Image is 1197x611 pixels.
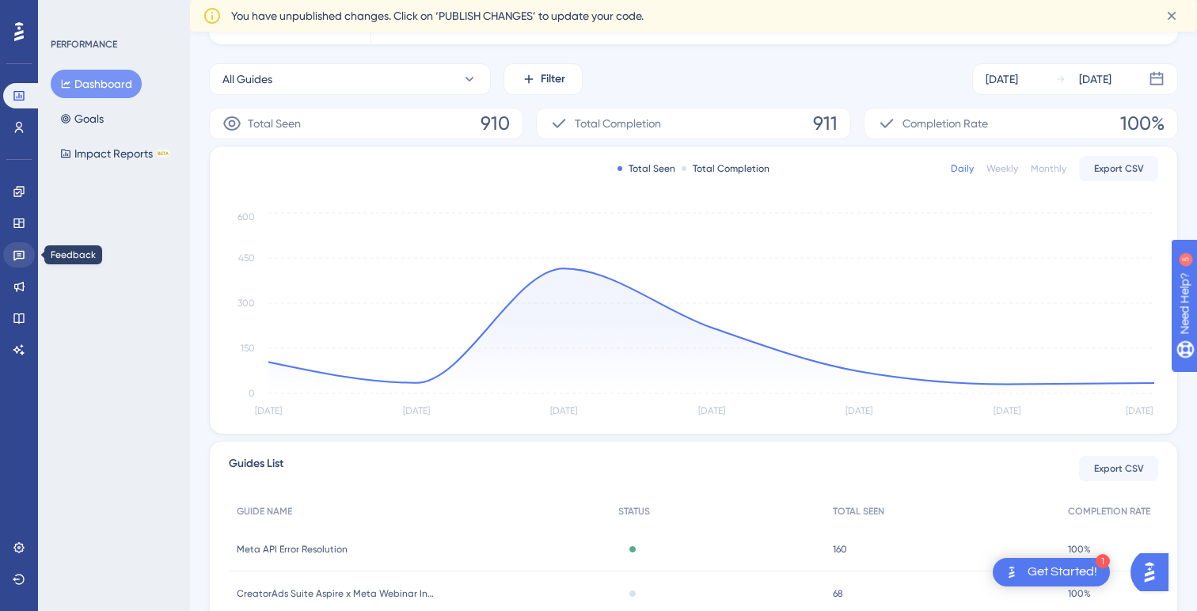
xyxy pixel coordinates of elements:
[993,558,1110,586] div: Open Get Started! checklist, remaining modules: 1
[1002,563,1021,582] img: launcher-image-alternative-text
[255,405,282,416] tspan: [DATE]
[51,139,180,168] button: Impact ReportsBETA
[249,388,255,399] tspan: 0
[229,454,283,483] span: Guides List
[1028,564,1097,581] div: Get Started!
[238,252,255,264] tspan: 450
[237,298,255,309] tspan: 300
[110,8,115,21] div: 5
[813,111,838,136] span: 911
[248,114,301,133] span: Total Seen
[1068,543,1091,556] span: 100%
[1094,462,1144,475] span: Export CSV
[575,114,661,133] span: Total Completion
[481,111,510,136] span: 910
[231,6,644,25] span: You have unpublished changes. Click on ‘PUBLISH CHANGES’ to update your code.
[1068,505,1150,518] span: COMPLETION RATE
[241,343,255,354] tspan: 150
[1096,554,1110,568] div: 1
[37,4,99,23] span: Need Help?
[1079,70,1111,89] div: [DATE]
[237,505,292,518] span: GUIDE NAME
[51,104,113,133] button: Goals
[51,70,142,98] button: Dashboard
[986,162,1018,175] div: Weekly
[1031,162,1066,175] div: Monthly
[1094,162,1144,175] span: Export CSV
[845,405,872,416] tspan: [DATE]
[541,70,565,89] span: Filter
[833,587,843,600] span: 68
[833,505,884,518] span: TOTAL SEEN
[1079,156,1158,181] button: Export CSV
[237,543,348,556] span: Meta API Error Resolution
[1120,111,1165,136] span: 100%
[1130,548,1178,596] iframe: UserGuiding AI Assistant Launcher
[951,162,974,175] div: Daily
[618,505,650,518] span: STATUS
[550,405,577,416] tspan: [DATE]
[1068,587,1091,600] span: 100%
[833,543,847,556] span: 160
[994,405,1020,416] tspan: [DATE]
[682,162,769,175] div: Total Completion
[403,405,430,416] tspan: [DATE]
[237,211,255,222] tspan: 600
[237,587,435,600] span: CreatorAds Suite Aspire x Meta Webinar Invite #2
[222,70,272,89] span: All Guides
[51,38,117,51] div: PERFORMANCE
[503,63,583,95] button: Filter
[1126,405,1153,416] tspan: [DATE]
[209,63,491,95] button: All Guides
[698,405,725,416] tspan: [DATE]
[1079,456,1158,481] button: Export CSV
[156,150,170,157] div: BETA
[986,70,1018,89] div: [DATE]
[902,114,988,133] span: Completion Rate
[617,162,675,175] div: Total Seen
